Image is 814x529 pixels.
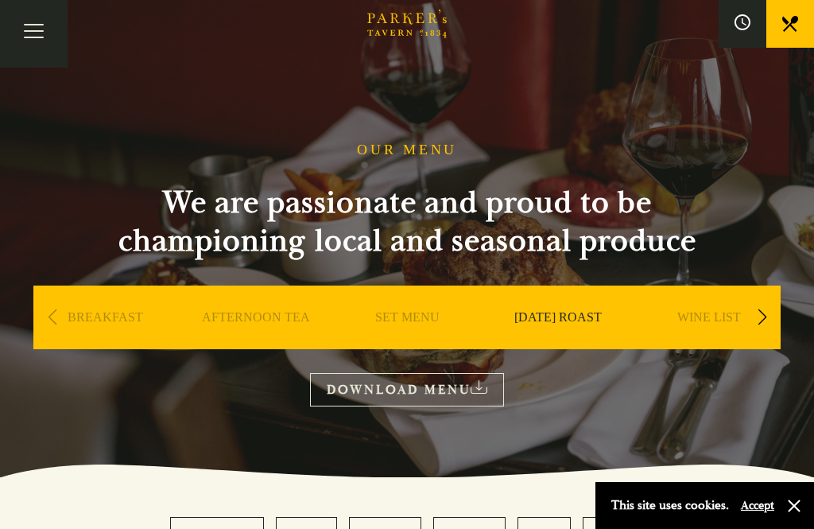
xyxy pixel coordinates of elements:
div: 2 / 9 [184,286,328,397]
button: Accept [741,498,774,513]
div: 3 / 9 [335,286,479,397]
button: Close and accept [786,498,802,514]
a: AFTERNOON TEA [202,309,310,373]
a: [DATE] ROAST [514,309,602,373]
h1: OUR MENU [357,142,457,159]
div: Next slide [751,300,773,335]
div: 1 / 9 [33,286,176,397]
div: Previous slide [41,300,63,335]
a: DOWNLOAD MENU [310,373,504,406]
a: SET MENU [375,309,440,373]
p: This site uses cookies. [611,494,729,517]
a: BREAKFAST [68,309,143,373]
a: WINE LIST [677,309,741,373]
h2: We are passionate and proud to be championing local and seasonal produce [89,184,725,260]
div: 5 / 9 [638,286,781,397]
div: 4 / 9 [486,286,630,397]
